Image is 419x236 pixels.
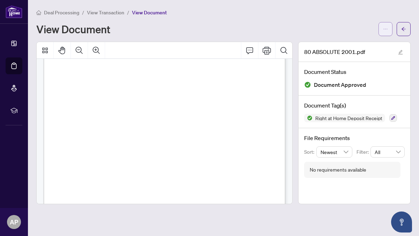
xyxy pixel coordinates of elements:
[314,80,366,90] span: Document Approved
[304,101,405,110] h4: Document Tag(s)
[375,147,400,157] span: All
[132,9,167,16] span: View Document
[304,114,313,122] img: Status Icon
[10,217,18,227] span: AP
[321,147,348,157] span: Newest
[36,23,110,35] h1: View Document
[36,10,41,15] span: home
[44,9,79,16] span: Deal Processing
[313,116,385,120] span: Right at Home Deposit Receipt
[6,5,22,18] img: logo
[310,166,366,174] div: No requirements available
[391,211,412,232] button: Open asap
[304,148,316,156] p: Sort:
[87,9,124,16] span: View Transaction
[383,27,388,32] span: ellipsis
[304,134,405,142] h4: File Requirements
[304,68,405,76] h4: Document Status
[82,8,84,16] li: /
[356,148,370,156] p: Filter:
[304,81,311,88] img: Document Status
[304,48,365,56] span: 80 ABSOLUTE 2001.pdf
[127,8,129,16] li: /
[398,50,403,55] span: edit
[401,27,406,32] span: arrow-left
